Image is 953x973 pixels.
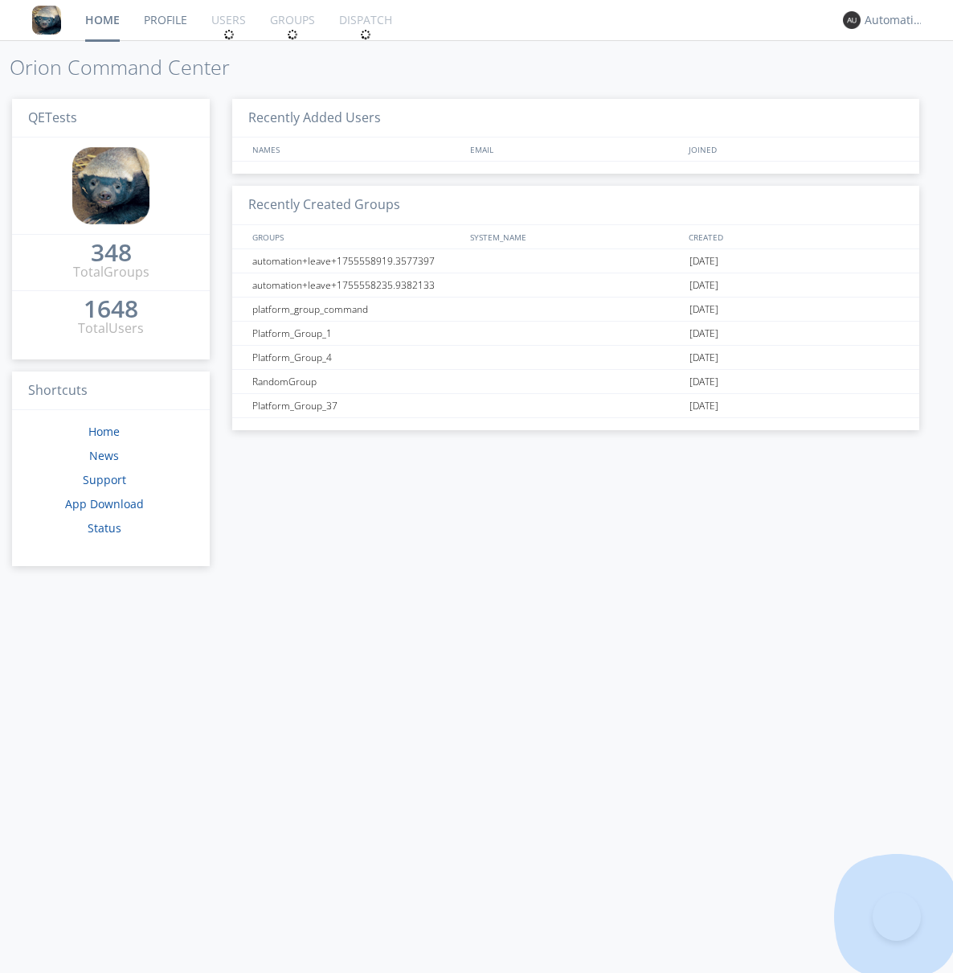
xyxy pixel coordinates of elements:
a: News [89,448,119,463]
a: automation+leave+1755558235.9382133[DATE] [232,273,919,298]
a: Support [83,472,126,487]
span: QETests [28,109,77,126]
div: SYSTEM_NAME [466,225,684,248]
div: EMAIL [466,138,684,161]
div: platform_group_command [248,298,465,321]
div: 348 [91,244,132,261]
span: [DATE] [689,298,718,322]
div: Total Users [78,319,144,338]
a: Platform_Group_4[DATE] [232,346,919,370]
div: Platform_Group_37 [248,394,465,417]
h3: Recently Added Users [232,99,919,138]
a: Status [88,520,121,536]
img: 373638.png [843,11,861,29]
img: 8ff700cf5bab4eb8a436322861af2272 [32,6,61,35]
img: spin.svg [360,29,371,40]
div: JOINED [685,138,904,161]
div: CREATED [685,225,904,248]
div: Platform_Group_1 [248,322,465,345]
span: [DATE] [689,346,718,370]
a: Platform_Group_1[DATE] [232,322,919,346]
span: [DATE] [689,394,718,418]
a: automation+leave+1755558919.3577397[DATE] [232,249,919,273]
div: Total Groups [73,263,149,281]
span: [DATE] [689,322,718,346]
a: 348 [91,244,132,263]
span: [DATE] [689,370,718,394]
img: spin.svg [223,29,235,40]
img: 8ff700cf5bab4eb8a436322861af2272 [72,147,149,224]
a: Home [88,424,120,439]
h1: Orion Command Center [10,56,953,79]
span: [DATE] [689,273,718,298]
span: [DATE] [689,249,718,273]
div: automation+leave+1755558919.3577397 [248,249,465,273]
div: NAMES [248,138,463,161]
div: RandomGroup [248,370,465,393]
h3: Recently Created Groups [232,186,919,225]
a: App Download [65,496,144,511]
a: RandomGroup[DATE] [232,370,919,394]
a: platform_group_command[DATE] [232,298,919,322]
div: 1648 [84,301,138,317]
a: 1648 [84,301,138,319]
img: spin.svg [287,29,298,40]
h3: Shortcuts [12,372,210,411]
div: Automation+0004 [865,12,925,28]
div: automation+leave+1755558235.9382133 [248,273,465,297]
a: Platform_Group_37[DATE] [232,394,919,418]
div: Platform_Group_4 [248,346,465,369]
div: GROUPS [248,225,463,248]
iframe: Toggle Customer Support [873,893,921,941]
